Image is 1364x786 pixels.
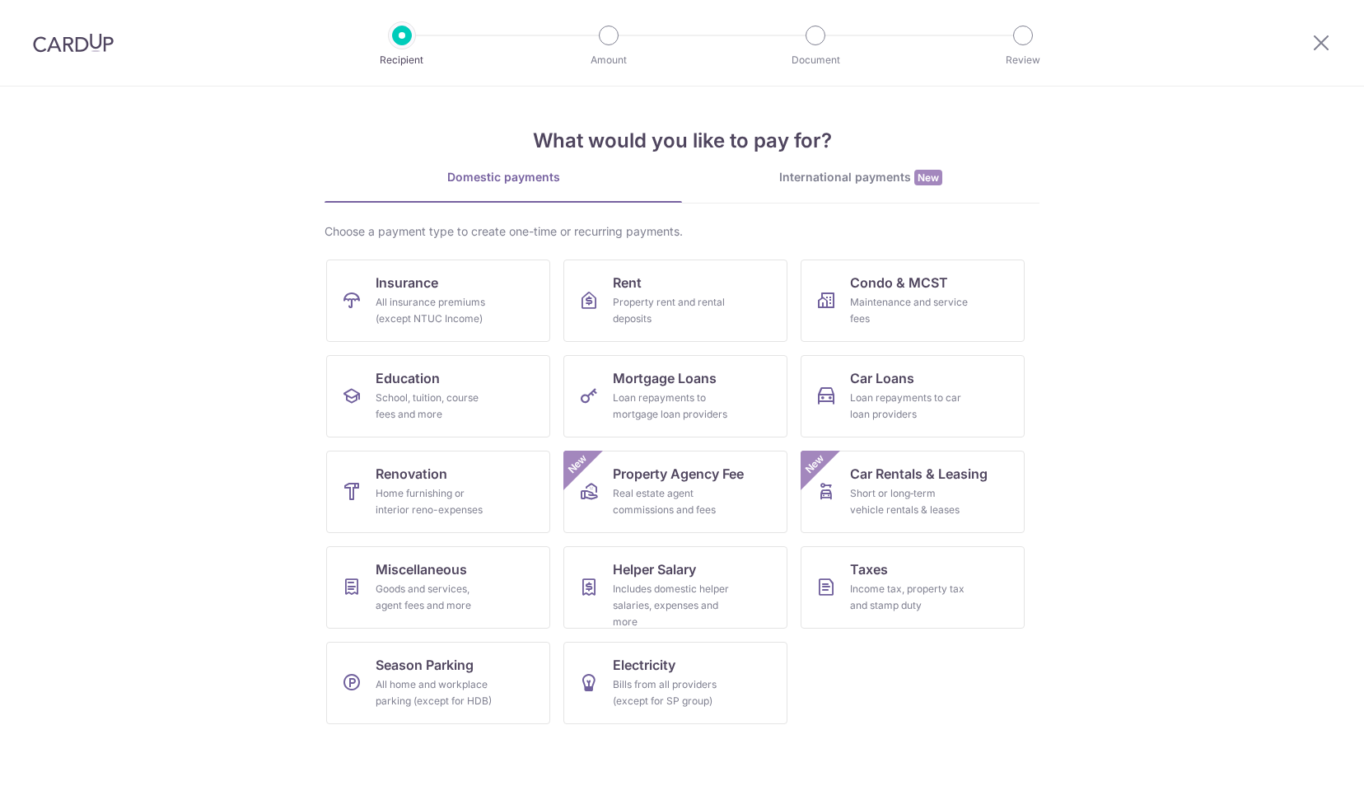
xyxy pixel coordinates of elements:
span: Rent [613,273,642,292]
h4: What would you like to pay for? [325,126,1039,156]
a: Season ParkingAll home and workplace parking (except for HDB) [326,642,550,724]
div: Loan repayments to car loan providers [850,390,969,423]
a: MiscellaneousGoods and services, agent fees and more [326,546,550,629]
a: InsuranceAll insurance premiums (except NTUC Income) [326,260,550,342]
span: New [564,451,591,478]
span: Education [376,368,440,388]
div: All insurance premiums (except NTUC Income) [376,294,494,327]
iframe: Opens a widget where you can find more information [1259,737,1348,778]
a: Car LoansLoan repayments to car loan providers [801,355,1025,437]
a: Car Rentals & LeasingShort or long‑term vehicle rentals & leasesNew [801,451,1025,533]
div: Includes domestic helper salaries, expenses and more [613,581,731,630]
div: Income tax, property tax and stamp duty [850,581,969,614]
span: Condo & MCST [850,273,948,292]
a: TaxesIncome tax, property tax and stamp duty [801,546,1025,629]
div: Bills from all providers (except for SP group) [613,676,731,709]
div: Domestic payments [325,169,682,185]
div: Real estate agent commissions and fees [613,485,731,518]
p: Document [754,52,876,68]
p: Review [962,52,1084,68]
span: Taxes [850,559,888,579]
span: Electricity [613,655,675,675]
a: ElectricityBills from all providers (except for SP group) [563,642,787,724]
span: Helper Salary [613,559,696,579]
span: Insurance [376,273,438,292]
a: EducationSchool, tuition, course fees and more [326,355,550,437]
span: Car Loans [850,368,914,388]
div: Short or long‑term vehicle rentals & leases [850,485,969,518]
span: Mortgage Loans [613,368,717,388]
div: Property rent and rental deposits [613,294,731,327]
span: New [914,170,942,185]
p: Amount [548,52,670,68]
a: Condo & MCSTMaintenance and service fees [801,260,1025,342]
div: School, tuition, course fees and more [376,390,494,423]
div: Choose a payment type to create one-time or recurring payments. [325,223,1039,240]
div: Goods and services, agent fees and more [376,581,494,614]
a: Property Agency FeeReal estate agent commissions and feesNew [563,451,787,533]
a: Mortgage LoansLoan repayments to mortgage loan providers [563,355,787,437]
a: RentProperty rent and rental deposits [563,260,787,342]
a: Helper SalaryIncludes domestic helper salaries, expenses and more [563,546,787,629]
div: Loan repayments to mortgage loan providers [613,390,731,423]
span: Car Rentals & Leasing [850,464,988,484]
a: RenovationHome furnishing or interior reno-expenses [326,451,550,533]
div: Home furnishing or interior reno-expenses [376,485,494,518]
div: International payments [682,169,1039,186]
span: Season Parking [376,655,474,675]
div: Maintenance and service fees [850,294,969,327]
img: CardUp [33,33,114,53]
span: Miscellaneous [376,559,467,579]
span: Property Agency Fee [613,464,744,484]
div: All home and workplace parking (except for HDB) [376,676,494,709]
p: Recipient [341,52,463,68]
span: Renovation [376,464,447,484]
span: New [801,451,829,478]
